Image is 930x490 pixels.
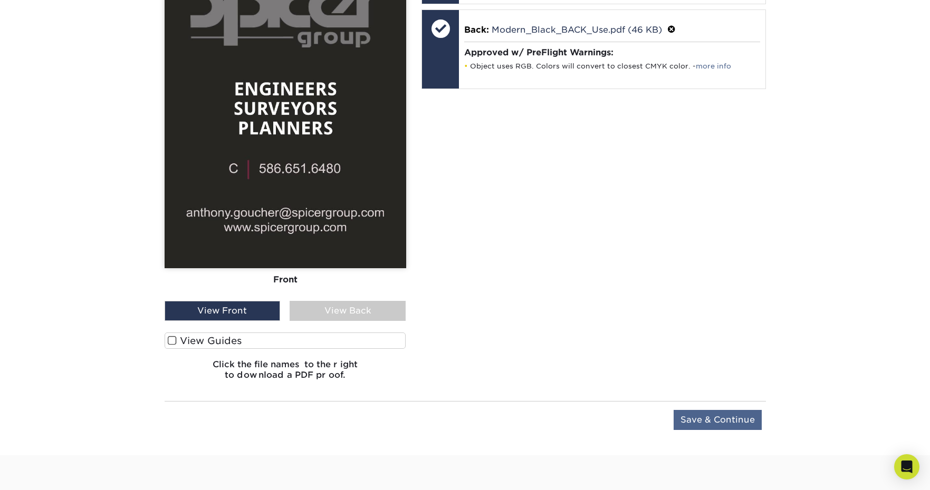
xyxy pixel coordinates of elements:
[165,268,406,291] div: Front
[492,25,662,35] a: Modern_Black_BACK_Use.pdf (46 KB)
[165,359,406,388] h6: Click the file names to the right to download a PDF proof.
[464,25,489,35] span: Back:
[894,454,919,479] div: Open Intercom Messenger
[464,47,760,57] h4: Approved w/ PreFlight Warnings:
[464,62,760,71] li: Object uses RGB. Colors will convert to closest CMYK color. -
[290,301,406,321] div: View Back
[696,62,731,70] a: more info
[165,301,281,321] div: View Front
[674,410,762,430] input: Save & Continue
[165,332,406,349] label: View Guides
